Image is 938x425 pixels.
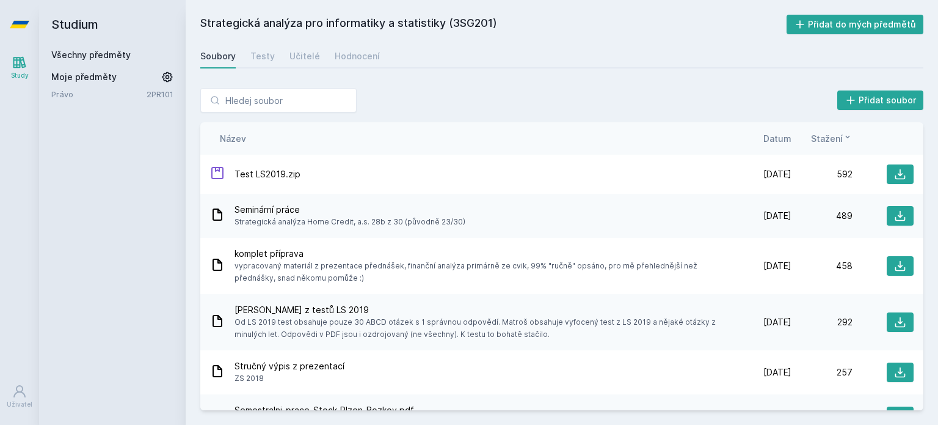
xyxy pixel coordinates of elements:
[791,316,853,328] div: 292
[11,71,29,80] div: Study
[234,248,725,260] span: komplet příprava
[763,132,791,145] button: Datum
[335,50,380,62] div: Hodnocení
[234,216,465,228] span: Strategická analýza Home Credit, a.s. 28b z 30 (původně 23/30)
[811,132,853,145] button: Stažení
[763,366,791,379] span: [DATE]
[234,360,344,372] span: Stručný výpis z prezentací
[763,260,791,272] span: [DATE]
[763,316,791,328] span: [DATE]
[791,366,853,379] div: 257
[210,166,225,183] div: ZIP
[335,44,380,68] a: Hodnocení
[234,372,344,385] span: ZS 2018
[763,210,791,222] span: [DATE]
[7,400,32,409] div: Uživatel
[200,15,787,34] h2: Strategická analýza pro informatiky a statistiky (3SG201)
[2,49,37,86] a: Study
[811,132,843,145] span: Stažení
[234,204,465,216] span: Seminární práce
[220,132,246,145] button: Název
[51,50,131,60] a: Všechny předměty
[289,50,320,62] div: Učitelé
[791,260,853,272] div: 458
[787,15,924,34] button: Přidat do mých předmětů
[200,44,236,68] a: Soubory
[200,88,357,113] input: Hledej soubor
[791,210,853,222] div: 489
[234,260,725,284] span: vypracovaný materiál z prezentace přednášek, finanční analýza primárně ze cvik, 99% "ručně" opsán...
[234,168,300,180] span: Test LS2019.zip
[147,89,173,99] a: 2PR101
[200,50,236,62] div: Soubory
[791,168,853,180] div: 592
[2,378,37,415] a: Uživatel
[250,50,275,62] div: Testy
[234,404,477,416] span: Semestralni-prace-Stock-Plzen-Bozkov.pdf
[837,91,924,110] button: Přidat soubor
[289,44,320,68] a: Učitelé
[51,71,117,83] span: Moje předměty
[250,44,275,68] a: Testy
[234,304,725,316] span: [PERSON_NAME] z testů LS 2019
[763,168,791,180] span: [DATE]
[51,88,147,100] a: Právo
[234,316,725,341] span: Od LS 2019 test obsahuje pouze 30 ABCD otázek s 1 správnou odpovědí. Matroš obsahuje vyfocený tes...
